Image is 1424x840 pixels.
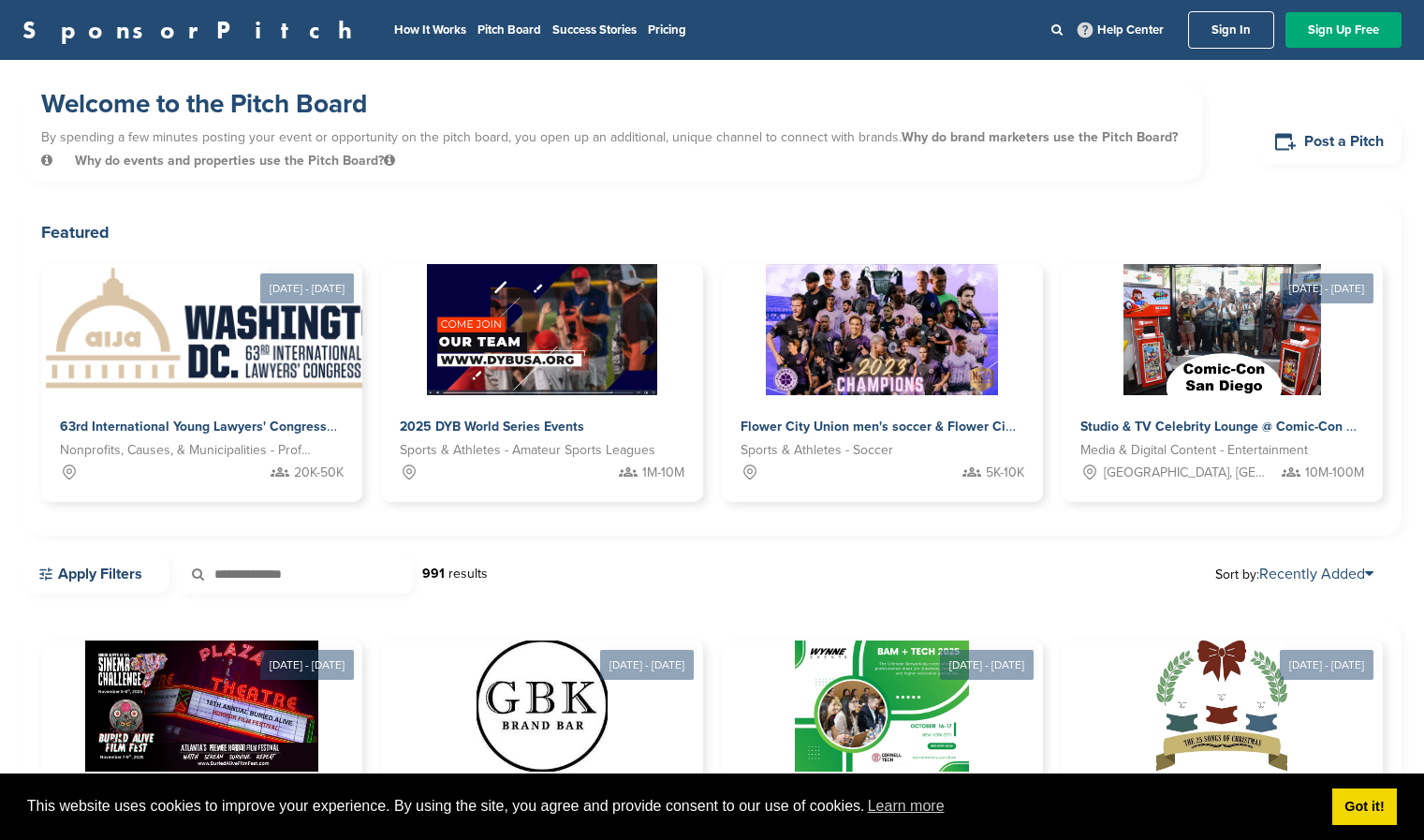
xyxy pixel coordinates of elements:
span: Flower City Union men's soccer & Flower City 1872 women's soccer [741,419,1149,435]
img: Sponsorpitch & [41,264,413,395]
a: Pricing [648,22,686,37]
a: [DATE] - [DATE] Sponsorpitch & 63rd International Young Lawyers' Congress Nonprofits, Causes, & M... [41,234,362,502]
a: Recently Added [1259,565,1373,583]
img: Sponsorpitch & [477,641,608,772]
span: 1M-10M [642,463,684,483]
span: This website uses cookies to improve your experience. By using the site, you agree and provide co... [27,792,1317,820]
span: Sort by: [1215,567,1373,582]
a: Sign In [1188,11,1274,49]
div: [DATE] - [DATE] [600,650,694,680]
a: [DATE] - [DATE] Sponsorpitch & Studio & TV Celebrity Lounge @ Comic-Con [GEOGRAPHIC_DATA]. Over 3... [1062,234,1383,502]
img: Sponsorpitch & [1156,641,1287,772]
div: [DATE] - [DATE] [260,650,354,680]
p: By spending a few minutes posting your event or opportunity on the pitch board, you open up an ad... [41,121,1184,177]
img: Sponsorpitch & [795,641,970,772]
a: Sponsorpitch & 2025 DYB World Series Events Sports & Athletes - Amateur Sports Leagues 1M-10M [381,264,702,502]
span: 10M-100M [1305,463,1364,483]
a: learn more about cookies [865,792,947,820]
img: Sponsorpitch & [85,641,318,772]
div: [DATE] - [DATE] [1280,273,1373,303]
h2: Featured [41,219,1383,245]
a: Sponsorpitch & Flower City Union men's soccer & Flower City 1872 women's soccer Sports & Athletes... [722,264,1043,502]
a: dismiss cookie message [1332,788,1397,826]
a: Pitch Board [477,22,541,37]
a: SponsorPitch [22,18,364,42]
span: 5K-10K [986,463,1024,483]
span: Sports & Athletes - Soccer [741,440,893,461]
span: Sports & Athletes - Amateur Sports Leagues [400,440,655,461]
span: Media & Digital Content - Entertainment [1080,440,1308,461]
a: Success Stories [552,22,637,37]
img: Sponsorpitch & [1123,264,1320,395]
span: results [448,566,488,582]
a: Post a Pitch [1259,119,1402,165]
a: Sign Up Free [1285,12,1402,48]
a: How It Works [394,22,466,37]
strong: 991 [422,566,445,582]
span: 20K-50K [294,463,344,483]
span: Nonprofits, Causes, & Municipalities - Professional Development [60,440,316,461]
span: Why do events and properties use the Pitch Board? [75,153,395,169]
img: Sponsorpitch & [766,264,999,395]
span: 2025 DYB World Series Events [400,419,584,435]
h1: Welcome to the Pitch Board [41,87,1184,121]
div: [DATE] - [DATE] [1280,650,1373,680]
div: [DATE] - [DATE] [940,650,1034,680]
a: Help Center [1074,19,1167,41]
span: 63rd International Young Lawyers' Congress [60,419,327,435]
a: Apply Filters [22,554,169,594]
img: Sponsorpitch & [427,264,658,395]
div: [DATE] - [DATE] [260,273,354,303]
span: [GEOGRAPHIC_DATA], [GEOGRAPHIC_DATA] [1104,463,1265,483]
